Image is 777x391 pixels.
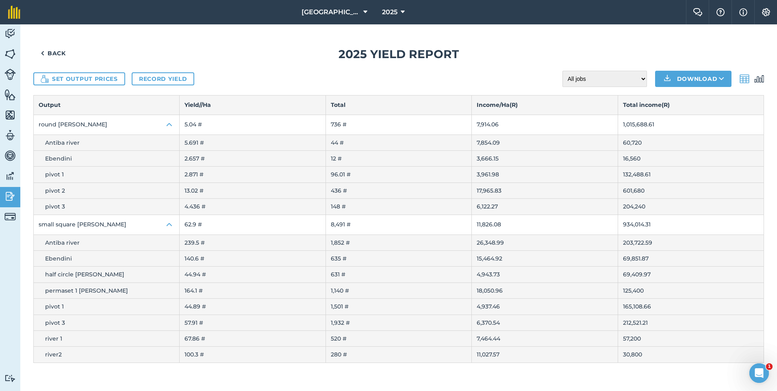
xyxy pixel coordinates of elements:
[618,299,764,315] td: 165,108.66
[716,8,725,16] img: A question mark icon
[33,45,764,63] h1: 2025 Yield report
[472,182,618,198] td: 17,965.83
[740,74,749,84] img: svg+xml;base64,PD94bWwgdmVyc2lvbj0iMS4wIiBlbmNvZGluZz0idXRmLTgiPz4KPCEtLSBHZW5lcmF0b3I6IEFkb2JlIE...
[4,374,16,382] img: svg+xml;base64,PD94bWwgdmVyc2lvbj0iMS4wIiBlbmNvZGluZz0idXRmLTgiPz4KPCEtLSBHZW5lcmF0b3I6IEFkb2JlIE...
[618,96,764,115] th: Total income ( R )
[4,48,16,60] img: svg+xml;base64,PHN2ZyB4bWxucz0iaHR0cDovL3d3dy53My5vcmcvMjAwMC9zdmciIHdpZHRoPSI1NiIgaGVpZ2h0PSI2MC...
[472,199,618,215] td: 6,122.27
[618,215,764,235] td: 934,014.31
[180,330,326,346] td: 67.86 #
[45,335,62,342] span: river 1
[45,171,64,178] span: pivot 1
[326,151,471,167] td: 12 #
[180,96,326,115] th: Yield/ / Ha
[472,330,618,346] td: 7,464.44
[45,155,72,162] span: Ebendini
[4,211,16,222] img: svg+xml;base64,PD94bWwgdmVyc2lvbj0iMS4wIiBlbmNvZGluZz0idXRmLTgiPz4KPCEtLSBHZW5lcmF0b3I6IEFkb2JlIE...
[472,315,618,330] td: 6,370.54
[326,330,471,346] td: 520 #
[165,220,174,230] img: Icon representing open state
[326,267,471,282] td: 631 #
[618,282,764,298] td: 125,400
[618,330,764,346] td: 57,200
[618,182,764,198] td: 601,680
[41,48,44,58] img: svg+xml;base64,PHN2ZyB4bWxucz0iaHR0cDovL3d3dy53My5vcmcvMjAwMC9zdmciIHdpZHRoPSI5IiBoZWlnaHQ9IjI0Ii...
[761,8,771,16] img: A cog icon
[180,199,326,215] td: 4.436 #
[472,151,618,167] td: 3,666.15
[45,187,65,194] span: pivot 2
[618,347,764,363] td: 30,800
[618,251,764,267] td: 69,851.87
[45,351,62,358] span: river2
[326,199,471,215] td: 148 #
[472,299,618,315] td: 4,937.46
[165,120,174,130] img: Icon representing open state
[4,69,16,80] img: svg+xml;base64,PD94bWwgdmVyc2lvbj0iMS4wIiBlbmNvZGluZz0idXRmLTgiPz4KPCEtLSBHZW5lcmF0b3I6IEFkb2JlIE...
[302,7,360,17] span: [GEOGRAPHIC_DATA][PERSON_NAME]
[34,115,179,135] button: round [PERSON_NAME]
[326,235,471,250] td: 1,852 #
[472,235,618,250] td: 26,348.99
[472,96,618,115] th: Income / Ha ( R )
[4,109,16,121] img: svg+xml;base64,PHN2ZyB4bWxucz0iaHR0cDovL3d3dy53My5vcmcvMjAwMC9zdmciIHdpZHRoPSI1NiIgaGVpZ2h0PSI2MC...
[618,267,764,282] td: 69,409.97
[766,363,773,370] span: 1
[326,135,471,150] td: 44 #
[45,287,128,294] span: permaset 1 [PERSON_NAME]
[749,363,769,383] iframe: Intercom live chat
[739,7,747,17] img: svg+xml;base64,PHN2ZyB4bWxucz0iaHR0cDovL3d3dy53My5vcmcvMjAwMC9zdmciIHdpZHRoPSIxNyIgaGVpZ2h0PSIxNy...
[472,282,618,298] td: 18,050.96
[618,115,764,135] td: 1,015,688.61
[45,303,64,310] span: pivot 1
[4,129,16,141] img: svg+xml;base64,PD94bWwgdmVyc2lvbj0iMS4wIiBlbmNvZGluZz0idXRmLTgiPz4KPCEtLSBHZW5lcmF0b3I6IEFkb2JlIE...
[180,151,326,167] td: 2.657 #
[472,347,618,363] td: 11,027.57
[618,167,764,182] td: 132,488.61
[618,235,764,250] td: 203,722.59
[326,182,471,198] td: 436 #
[180,115,326,135] td: 5.04 #
[33,45,73,61] a: Back
[45,319,65,326] span: pivot 3
[180,215,326,235] td: 62.9 #
[472,135,618,150] td: 7,854.09
[180,135,326,150] td: 5.691 #
[326,215,471,235] td: 8,491 #
[180,235,326,250] td: 239.5 #
[472,251,618,267] td: 15,464.92
[4,190,16,202] img: svg+xml;base64,PD94bWwgdmVyc2lvbj0iMS4wIiBlbmNvZGluZz0idXRmLTgiPz4KPCEtLSBHZW5lcmF0b3I6IEFkb2JlIE...
[33,72,125,85] button: Set output prices
[618,315,764,330] td: 212,521.21
[618,151,764,167] td: 16,560
[4,28,16,40] img: svg+xml;base64,PD94bWwgdmVyc2lvbj0iMS4wIiBlbmNvZGluZz0idXRmLTgiPz4KPCEtLSBHZW5lcmF0b3I6IEFkb2JlIE...
[326,115,471,135] td: 736 #
[8,6,20,19] img: fieldmargin Logo
[618,135,764,150] td: 60,720
[180,267,326,282] td: 44.94 #
[326,299,471,315] td: 1,501 #
[45,139,80,146] span: Antiba river
[180,282,326,298] td: 164.1 #
[180,251,326,267] td: 140.6 #
[326,96,471,115] th: Total
[472,167,618,182] td: 3,961.98
[472,115,618,135] td: 7,914.06
[180,299,326,315] td: 44.89 #
[132,72,194,85] a: Record yield
[472,267,618,282] td: 4,943.73
[180,167,326,182] td: 2.871 #
[655,71,731,87] button: Download
[45,271,124,278] span: half circle [PERSON_NAME]
[326,347,471,363] td: 280 #
[326,251,471,267] td: 635 #
[326,167,471,182] td: 96.01 #
[662,74,672,84] img: Download icon
[326,315,471,330] td: 1,932 #
[618,199,764,215] td: 204,240
[180,347,326,363] td: 100.3 #
[180,315,326,330] td: 57.91 #
[180,182,326,198] td: 13.02 #
[4,89,16,101] img: svg+xml;base64,PHN2ZyB4bWxucz0iaHR0cDovL3d3dy53My5vcmcvMjAwMC9zdmciIHdpZHRoPSI1NiIgaGVpZ2h0PSI2MC...
[693,8,703,16] img: Two speech bubbles overlapping with the left bubble in the forefront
